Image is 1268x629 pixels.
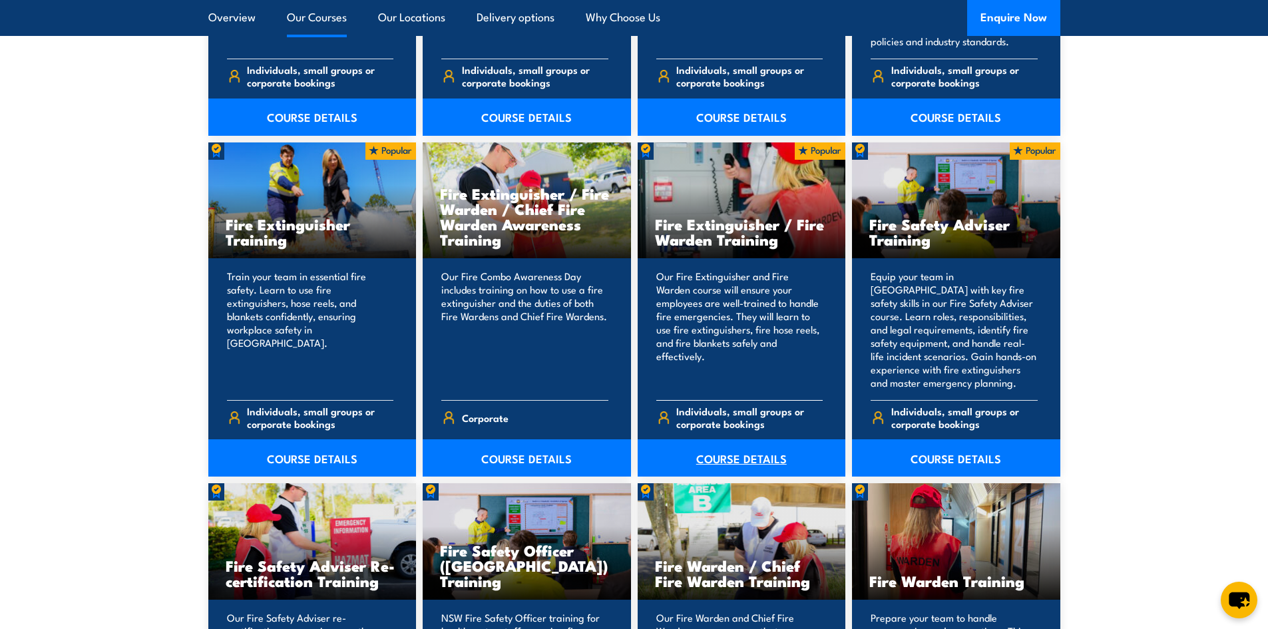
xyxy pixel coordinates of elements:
a: COURSE DETAILS [852,439,1060,477]
h3: Fire Safety Officer ([GEOGRAPHIC_DATA]) Training [440,542,614,588]
span: Individuals, small groups or corporate bookings [247,405,393,430]
a: COURSE DETAILS [208,439,417,477]
span: Individuals, small groups or corporate bookings [247,63,393,89]
a: COURSE DETAILS [638,99,846,136]
span: Individuals, small groups or corporate bookings [891,405,1038,430]
span: Individuals, small groups or corporate bookings [462,63,608,89]
h3: Fire Warden Training [869,573,1043,588]
span: Individuals, small groups or corporate bookings [676,405,823,430]
a: COURSE DETAILS [638,439,846,477]
h3: Fire Warden / Chief Fire Warden Training [655,558,829,588]
span: Individuals, small groups or corporate bookings [891,63,1038,89]
h3: Fire Extinguisher / Fire Warden Training [655,216,829,247]
span: Individuals, small groups or corporate bookings [676,63,823,89]
h3: Fire Extinguisher / Fire Warden / Chief Fire Warden Awareness Training [440,186,614,247]
p: Equip your team in [GEOGRAPHIC_DATA] with key fire safety skills in our Fire Safety Adviser cours... [871,270,1038,389]
h3: Fire Extinguisher Training [226,216,399,247]
a: COURSE DETAILS [423,99,631,136]
h3: Fire Safety Adviser Training [869,216,1043,247]
button: chat-button [1221,582,1257,618]
p: Our Fire Combo Awareness Day includes training on how to use a fire extinguisher and the duties o... [441,270,608,389]
h3: Fire Safety Adviser Re-certification Training [226,558,399,588]
a: COURSE DETAILS [208,99,417,136]
span: Corporate [462,407,509,428]
p: Our Fire Extinguisher and Fire Warden course will ensure your employees are well-trained to handl... [656,270,823,389]
a: COURSE DETAILS [852,99,1060,136]
a: COURSE DETAILS [423,439,631,477]
p: Train your team in essential fire safety. Learn to use fire extinguishers, hose reels, and blanke... [227,270,394,389]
